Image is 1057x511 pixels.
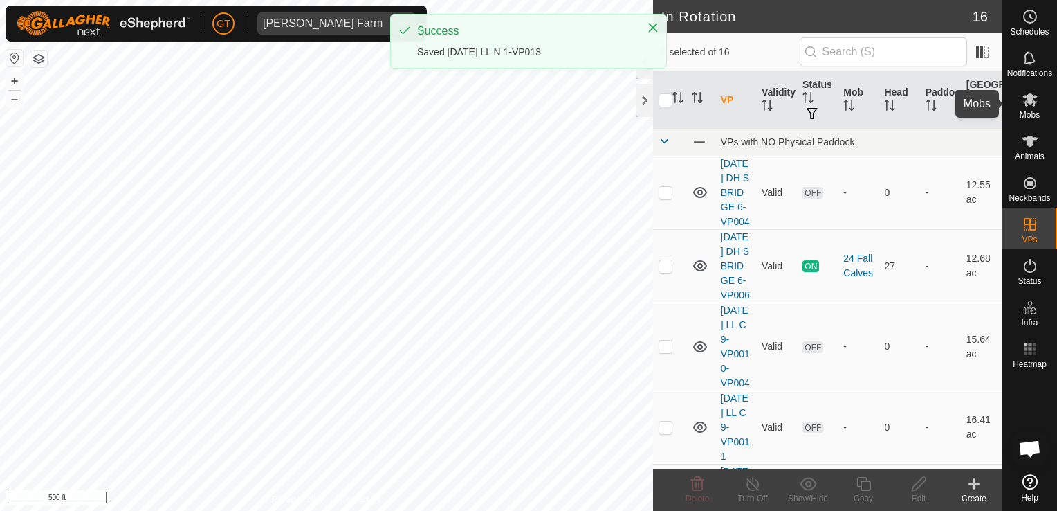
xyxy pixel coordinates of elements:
a: [DATE] LL C 9-VP0011 [721,393,750,462]
h2: In Rotation [661,8,973,25]
a: Help [1002,469,1057,508]
a: [DATE] DH S BRIDGE 6-VP006 [721,231,750,301]
div: VPs with NO Physical Paddock [721,136,996,147]
div: - [843,186,873,200]
button: Map Layers [30,51,47,67]
p-sorticon: Activate to sort [884,102,895,113]
button: + [6,73,23,89]
div: Create [946,492,1002,505]
span: Status [1018,277,1041,285]
td: Valid [756,229,797,303]
div: Turn Off [725,492,780,505]
div: Show/Hide [780,492,836,505]
img: Gallagher Logo [17,11,190,36]
td: - [920,156,961,229]
div: Copy [836,492,891,505]
th: VP [715,72,756,129]
span: Animals [1015,152,1045,161]
td: 0 [879,303,919,391]
a: Open chat [1009,428,1051,469]
span: Schedules [1010,28,1049,36]
td: 12.68 ac [961,229,1002,303]
td: 0 [879,391,919,464]
td: 12.55 ac [961,156,1002,229]
div: 24 Fall Calves [843,251,873,280]
td: Valid [756,303,797,391]
p-sorticon: Activate to sort [692,94,703,105]
span: Mobs [1020,111,1040,119]
th: Paddock [920,72,961,129]
p-sorticon: Activate to sort [843,102,854,113]
td: - [920,391,961,464]
td: - [920,303,961,391]
span: Help [1021,494,1038,502]
td: 15.64 ac [961,303,1002,391]
th: Mob [838,72,879,129]
div: Saved [DATE] LL N 1-VP013 [417,45,633,60]
button: Reset Map [6,50,23,66]
td: Valid [756,391,797,464]
span: ON [802,260,819,272]
div: Success [417,23,633,39]
p-sorticon: Activate to sort [802,94,814,105]
td: - [920,229,961,303]
span: Delete [686,494,710,503]
p-sorticon: Activate to sort [672,94,683,105]
div: Edit [891,492,946,505]
p-sorticon: Activate to sort [966,109,977,120]
th: Head [879,72,919,129]
span: Notifications [1007,69,1052,78]
span: 0 selected of 16 [661,45,800,60]
span: GT [217,17,230,31]
span: Neckbands [1009,194,1050,202]
span: OFF [802,341,823,353]
span: OFF [802,422,823,433]
span: Infra [1021,319,1038,327]
div: [PERSON_NAME] Farm [263,18,383,29]
a: Contact Us [340,493,381,505]
td: 16.41 ac [961,391,1002,464]
th: Status [797,72,838,129]
a: Privacy Policy [272,493,324,505]
input: Search (S) [800,37,967,66]
th: Validity [756,72,797,129]
span: Thoren Farm [257,12,388,35]
span: OFF [802,187,823,199]
div: dropdown trigger [388,12,416,35]
button: – [6,91,23,107]
div: - [843,420,873,435]
a: [DATE] LL C 9-VP0010-VP004 [721,305,750,388]
p-sorticon: Activate to sort [762,102,773,113]
span: VPs [1022,235,1037,244]
button: Close [643,18,663,37]
td: 0 [879,156,919,229]
span: 16 [973,6,988,27]
div: - [843,339,873,354]
a: [DATE] DH S BRIDGE 6-VP004 [721,158,750,227]
span: Heatmap [1013,360,1047,368]
th: [GEOGRAPHIC_DATA] Area [961,72,1002,129]
td: Valid [756,156,797,229]
p-sorticon: Activate to sort [926,102,937,113]
td: 27 [879,229,919,303]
